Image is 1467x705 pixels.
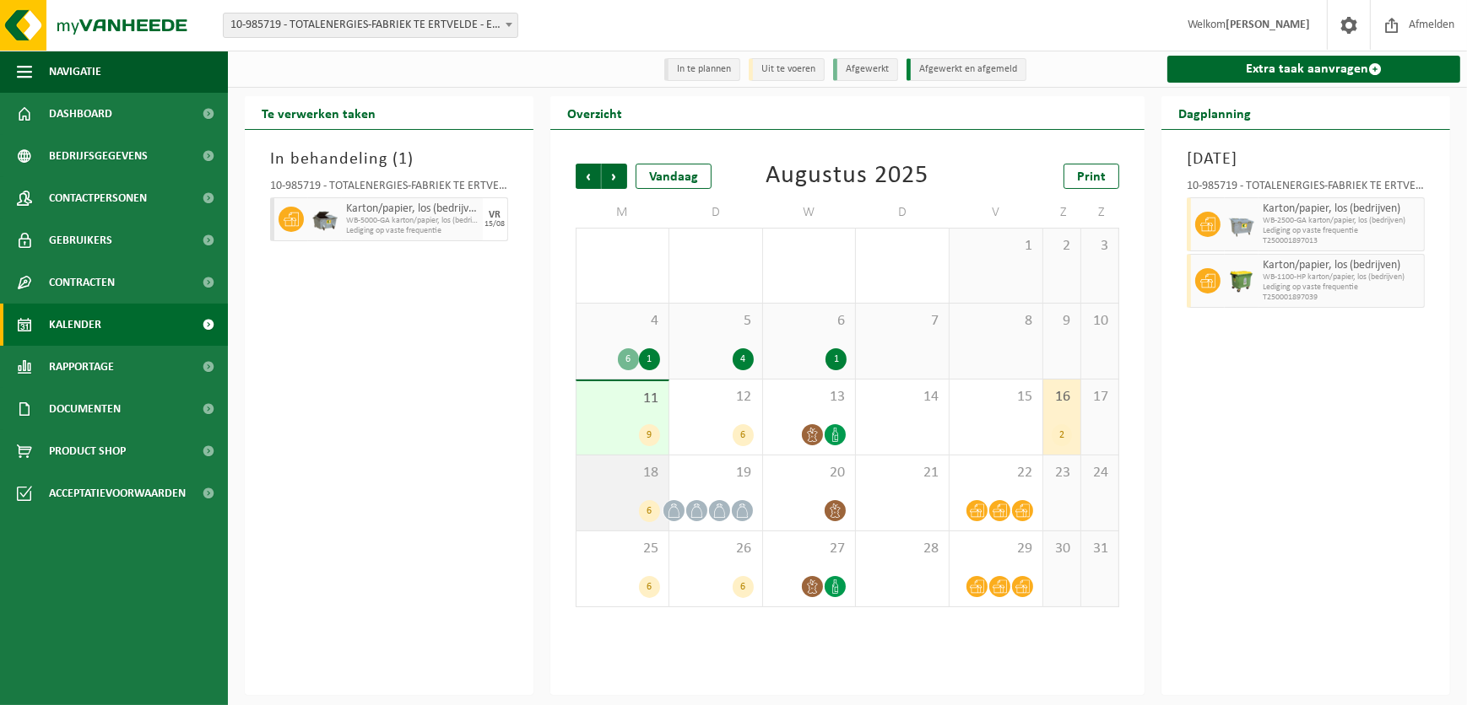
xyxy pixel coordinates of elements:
div: VR [490,210,501,220]
span: 21 [864,464,940,482]
div: 15/08 [485,220,506,229]
span: 10 [1090,312,1110,331]
td: Z [1043,197,1081,228]
span: 5 [678,312,754,331]
div: 9 [639,424,660,446]
span: 15 [958,388,1034,406]
span: T250001897039 [1263,293,1420,303]
span: 8 [958,312,1034,331]
a: Extra taak aanvragen [1167,56,1460,83]
span: 9 [1052,312,1072,331]
td: W [763,197,857,228]
span: Karton/papier, los (bedrijven) [346,202,479,216]
span: 20 [771,464,847,482]
h3: [DATE] [1187,147,1425,172]
li: Afgewerkt [833,58,898,81]
span: Gebruikers [49,219,112,261]
span: 19 [678,464,754,482]
div: 6 [639,576,660,598]
span: 2 [1052,237,1072,256]
span: 29 [678,237,754,256]
span: 29 [958,540,1034,558]
div: 6 [733,424,754,446]
div: 1 [639,348,660,370]
td: V [950,197,1043,228]
span: Documenten [49,388,121,430]
span: Contracten [49,261,115,304]
span: 6 [771,312,847,331]
td: D [856,197,950,228]
div: 10-985719 - TOTALENERGIES-FABRIEK TE ERTVELDE - ERTVELDE [270,180,508,197]
span: WB-5000-GA karton/papier, los (bedrijven) [346,216,479,226]
div: 2 [1052,424,1072,446]
span: Dashboard [49,93,112,135]
span: 12 [678,388,754,406]
div: 1 [826,348,847,370]
span: 4 [585,312,660,331]
span: 31 [864,237,940,256]
span: 30 [1052,540,1072,558]
div: 6 [733,576,754,598]
span: 17 [1090,388,1110,406]
span: Lediging op vaste frequentie [1263,226,1420,236]
span: Lediging op vaste frequentie [346,226,479,236]
span: 26 [678,540,754,558]
td: Z [1081,197,1119,228]
span: 3 [1090,237,1110,256]
span: 11 [585,390,660,408]
div: 4 [733,348,754,370]
span: Bedrijfsgegevens [49,135,148,177]
span: 13 [771,388,847,406]
span: Vorige [576,164,601,189]
span: Acceptatievoorwaarden [49,472,186,514]
strong: [PERSON_NAME] [1226,19,1310,31]
span: 10-985719 - TOTALENERGIES-FABRIEK TE ERTVELDE - ERTVELDE [224,13,517,37]
li: In te plannen [664,58,740,81]
span: Lediging op vaste frequentie [1263,283,1420,293]
span: 1 [958,237,1034,256]
span: 14 [864,388,940,406]
span: 28 [864,540,940,558]
span: 22 [958,464,1034,482]
span: WB-2500-GA karton/papier, los (bedrijven) [1263,216,1420,226]
span: WB-1100-HP karton/papier, los (bedrijven) [1263,272,1420,283]
span: T250001897013 [1263,236,1420,246]
span: 10-985719 - TOTALENERGIES-FABRIEK TE ERTVELDE - ERTVELDE [223,13,518,38]
img: WB-2500-GAL-GY-01 [1229,212,1254,237]
h2: Overzicht [550,96,639,129]
div: 6 [639,500,660,522]
span: Product Shop [49,430,126,472]
span: Karton/papier, los (bedrijven) [1263,202,1420,216]
span: Contactpersonen [49,177,147,219]
h2: Te verwerken taken [245,96,392,129]
li: Afgewerkt en afgemeld [907,58,1026,81]
div: 10-985719 - TOTALENERGIES-FABRIEK TE ERTVELDE - ERTVELDE [1187,180,1425,197]
span: 24 [1090,464,1110,482]
span: Navigatie [49,51,101,93]
span: 7 [864,312,940,331]
span: 18 [585,464,660,482]
span: Volgende [602,164,627,189]
span: 23 [1052,464,1072,482]
div: Augustus 2025 [766,164,929,189]
div: 6 [618,348,639,370]
span: Karton/papier, los (bedrijven) [1263,259,1420,272]
span: 30 [771,237,847,256]
h2: Dagplanning [1161,96,1268,129]
span: 31 [1090,540,1110,558]
span: 25 [585,540,660,558]
span: 1 [398,151,408,168]
img: WB-1100-HPE-GN-50 [1229,268,1254,293]
span: 28 [585,237,660,256]
span: Rapportage [49,346,114,388]
td: D [669,197,763,228]
div: Vandaag [636,164,712,189]
span: Print [1077,170,1106,184]
a: Print [1064,164,1119,189]
span: Kalender [49,304,101,346]
img: WB-5000-GAL-GY-01 [312,207,338,232]
span: 16 [1052,388,1072,406]
li: Uit te voeren [749,58,825,81]
span: 27 [771,540,847,558]
td: M [576,197,669,228]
